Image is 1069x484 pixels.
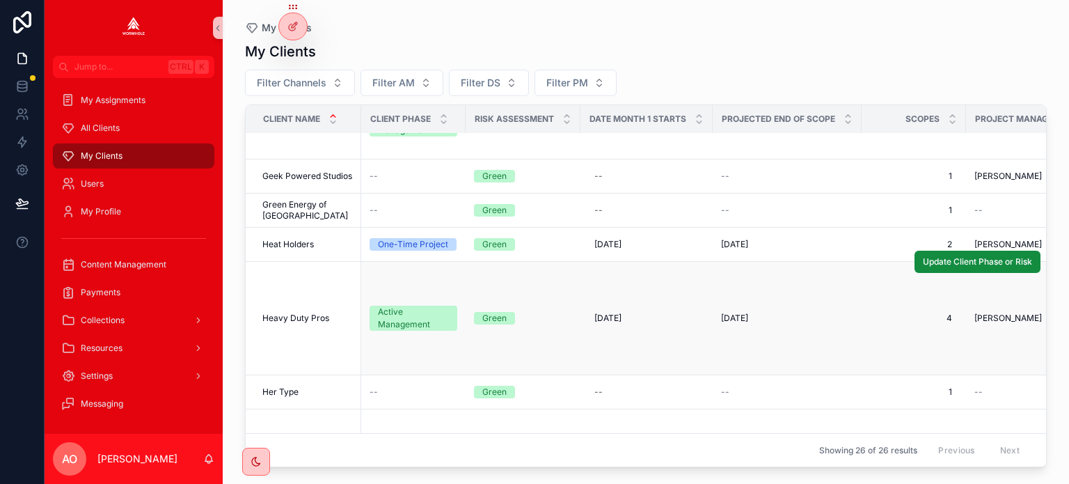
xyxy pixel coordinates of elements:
a: Green [474,204,572,217]
a: Green [474,386,572,398]
button: Select Button [245,70,355,96]
span: Resources [81,343,122,354]
span: [PERSON_NAME] [974,313,1042,324]
a: Geek Powered Studios [262,171,353,182]
a: 2 [870,233,958,256]
span: Filter AM [372,76,415,90]
span: -- [370,205,378,216]
span: My Profile [81,206,121,217]
a: My Clients [245,21,312,35]
span: AO [62,451,77,467]
div: One-Time Project [378,238,448,251]
div: Active Management [378,306,449,331]
span: Geek Powered Studios [262,171,352,182]
span: Update Client Phase or Risk [923,256,1032,267]
div: -- [594,171,603,182]
a: [PERSON_NAME] [974,171,1062,182]
span: Settings [81,370,113,382]
span: Filter Channels [257,76,326,90]
span: Users [81,178,104,189]
a: Collections [53,308,214,333]
a: Settings [53,364,214,389]
a: My Assignments [53,88,214,113]
span: Client Phase [370,114,431,125]
span: 1 [876,387,952,398]
a: -- [721,387,853,398]
a: Heat Holders [262,239,353,250]
span: 1 [876,171,952,182]
a: -- [974,205,1062,216]
a: Her Type [262,387,353,398]
button: Update Client Phase or Risk [914,251,1040,273]
a: 1 [870,381,958,403]
a: -- [589,199,704,221]
span: -- [721,171,729,182]
div: scrollable content [45,78,223,434]
a: -- [589,165,704,187]
a: Payments [53,280,214,305]
a: Green Energy of [GEOGRAPHIC_DATA] [262,199,353,221]
a: Green [474,238,572,251]
div: -- [594,387,603,398]
a: One-Time Project [370,238,457,251]
a: 1 [870,165,958,187]
a: Messaging [53,391,214,416]
a: My Clients [53,143,214,169]
span: Jump to... [74,61,163,72]
div: Green [482,204,507,217]
span: -- [721,387,729,398]
a: Green [474,170,572,182]
span: -- [721,205,729,216]
span: -- [370,171,378,182]
span: Projected End of Scope [722,114,835,125]
span: All Clients [81,123,120,134]
span: [DATE] [594,239,621,250]
button: Select Button [534,70,617,96]
span: Heat Holders [262,239,314,250]
a: -- [589,381,704,403]
a: -- [370,387,457,398]
img: App logo [122,17,145,39]
span: Payments [81,287,120,298]
a: [DATE] [721,313,853,324]
a: [PERSON_NAME] [974,313,1062,324]
span: -- [974,205,983,216]
span: Client Name [263,114,320,125]
span: Heavy Duty Pros [262,313,329,324]
span: 1 [876,205,952,216]
span: Ctrl [168,60,193,74]
span: -- [974,387,983,398]
button: Select Button [361,70,443,96]
button: Jump to...CtrlK [53,56,214,78]
span: [PERSON_NAME] [974,171,1042,182]
span: My Clients [262,21,312,35]
span: [DATE] [721,313,748,324]
span: Date Month 1 Starts [589,114,686,125]
a: My Profile [53,199,214,224]
span: 2 [876,239,952,250]
a: -- [721,205,853,216]
span: Her Type [262,387,299,398]
a: [DATE] [589,307,704,329]
a: [DATE] [721,239,853,250]
button: Select Button [449,70,529,96]
div: Green [482,238,507,251]
span: [DATE] [594,313,621,324]
div: Green [482,170,507,182]
span: Project Manager [975,114,1059,125]
a: All Clients [53,116,214,141]
a: Content Management [53,252,214,277]
span: K [196,61,207,72]
a: [DATE] [589,233,704,256]
a: -- [974,387,1062,398]
span: [DATE] [721,239,748,250]
a: Resources [53,336,214,361]
span: -- [370,387,378,398]
span: Filter PM [546,76,588,90]
span: Risk Assessment [475,114,554,125]
a: Green [474,312,572,325]
a: 1 [870,199,958,221]
span: My Assignments [81,95,145,106]
a: Active Management [370,306,457,331]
